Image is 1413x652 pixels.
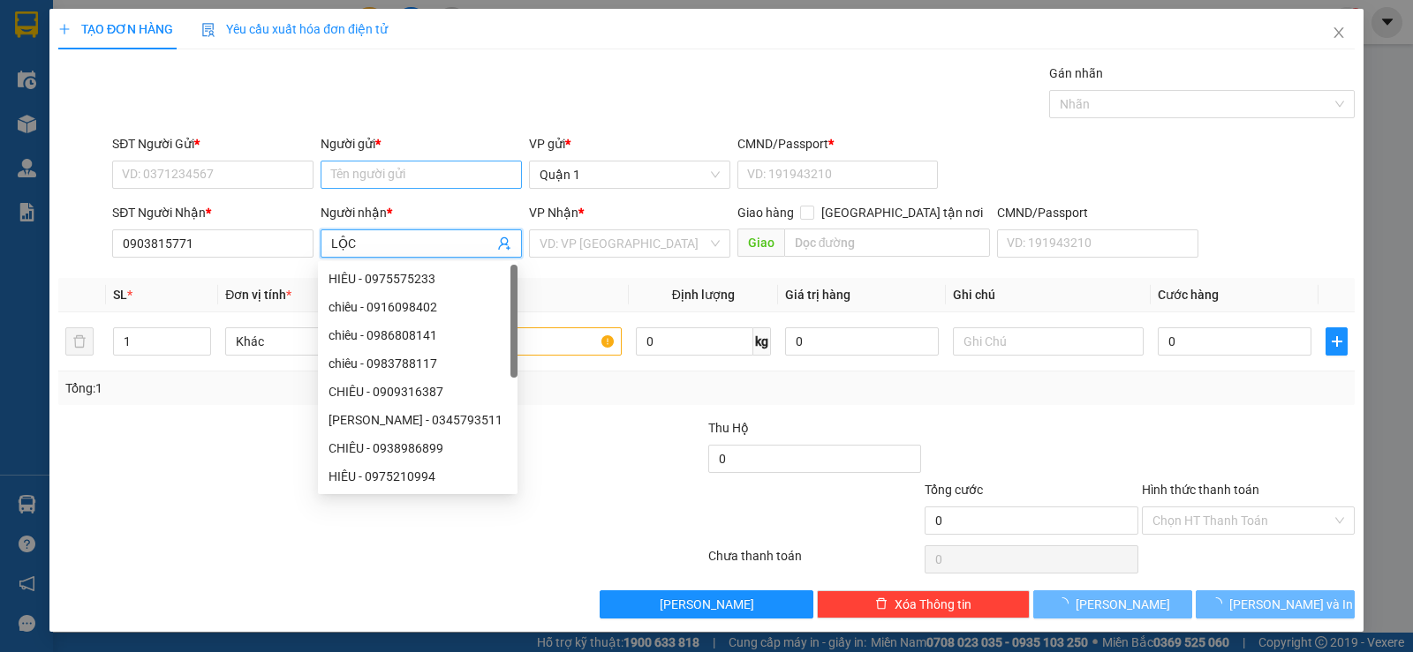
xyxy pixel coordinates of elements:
span: SL [113,288,127,302]
span: VP Nhận [529,206,578,220]
div: chiêu - 0983788117 [329,354,507,373]
button: [PERSON_NAME] [1033,590,1192,618]
span: loading [1056,597,1076,610]
input: 0 [785,327,939,356]
div: CHIÊU - 0909316387 [318,378,518,406]
span: plus [1326,334,1347,348]
span: loading [1210,597,1229,610]
span: plus [58,23,71,35]
span: Tổng cước [925,483,983,497]
span: Giá trị hàng [785,288,850,302]
button: [PERSON_NAME] [600,590,812,618]
div: HIÊU - 0975575233 [329,269,507,289]
div: Chưa thanh toán [706,546,923,577]
span: [PERSON_NAME] [1076,595,1170,614]
div: HIÊU - 0975210994 [329,467,507,486]
span: Yêu cầu xuất hóa đơn điện tử [201,22,388,36]
input: Dọc đường [784,229,991,257]
button: deleteXóa Thông tin [817,590,1030,618]
div: chiêu - 0986808141 [329,326,507,345]
button: [PERSON_NAME] và In [1196,590,1355,618]
div: VP gửi [529,134,730,154]
b: [DOMAIN_NAME] [148,67,243,81]
span: Cước hàng [1158,288,1219,302]
span: Xóa Thông tin [895,595,971,614]
div: CHIÊU - 0938986899 [329,438,507,458]
button: delete [65,327,94,356]
div: chiêu - 0986808141 [318,321,518,349]
button: plus [1326,327,1348,356]
label: Gán nhãn [1049,66,1103,80]
b: Trà Lan Viên [22,114,64,197]
span: [PERSON_NAME] [660,595,754,614]
div: chiêu - 0916098402 [329,297,507,317]
div: chiêu - 0916098402 [318,293,518,321]
div: HIÊU - 0975575233 [318,265,518,293]
span: kg [753,327,771,356]
span: Quận 1 [540,161,720,188]
span: Định lượng [672,288,735,302]
div: HIÊU - 0975210994 [318,462,518,491]
li: (c) 2017 [148,84,243,106]
img: logo.jpg [192,22,234,64]
span: [PERSON_NAME] và In [1229,595,1353,614]
button: Close [1314,9,1364,58]
div: CHIÊU - 0909316387 [329,382,507,401]
span: Giao [737,229,784,257]
th: Ghi chú [946,278,1151,312]
span: user-add [497,236,511,251]
span: Đơn vị tính [225,288,291,302]
span: close [1332,26,1346,40]
span: Thu Hộ [708,421,749,435]
div: SĐT Người Gửi [112,134,314,154]
div: Người gửi [321,134,522,154]
span: [GEOGRAPHIC_DATA] tận nơi [814,203,990,222]
b: Trà Lan Viên - Gửi khách hàng [109,26,175,200]
input: Ghi Chú [953,327,1144,356]
span: Giao hàng [737,206,794,220]
div: CMND/Passport [737,134,939,154]
div: CMND/Passport [997,203,1198,222]
img: icon [201,23,215,37]
input: VD: Bàn, Ghế [431,327,622,356]
div: Người nhận [321,203,522,222]
div: VÕ HOÀNG CHIÊU - 0345793511 [318,406,518,434]
span: TẠO ĐƠN HÀNG [58,22,173,36]
span: Khác [236,328,405,355]
span: delete [875,597,888,611]
div: chiêu - 0983788117 [318,349,518,378]
label: Hình thức thanh toán [1142,483,1259,497]
div: SĐT Người Nhận [112,203,314,222]
div: CHIÊU - 0938986899 [318,434,518,462]
div: [PERSON_NAME] - 0345793511 [329,410,507,430]
div: Tổng: 1 [65,378,547,398]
